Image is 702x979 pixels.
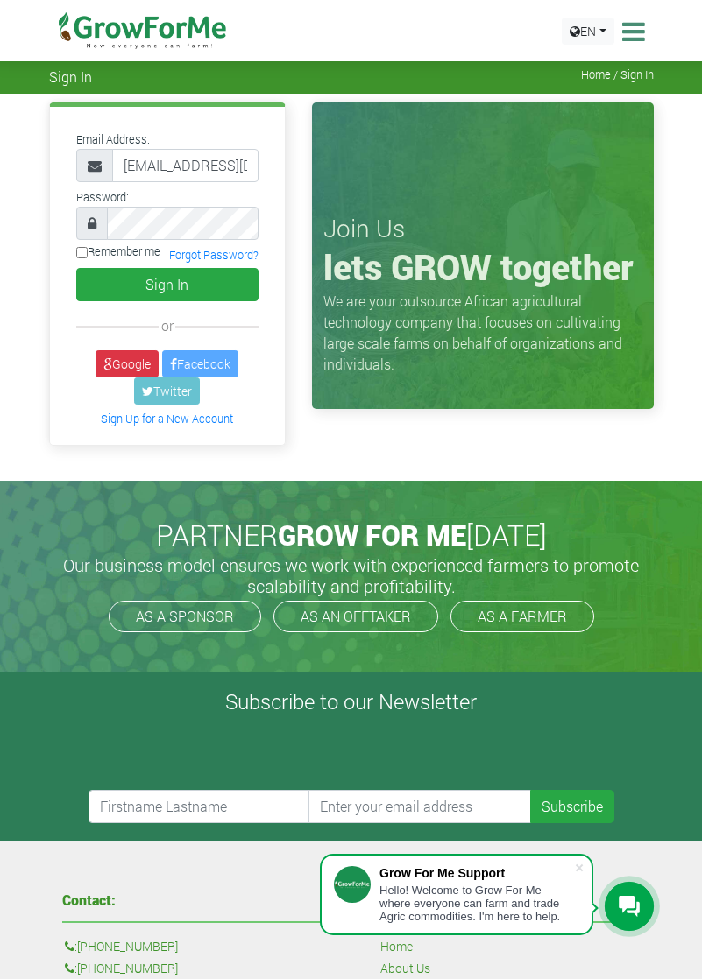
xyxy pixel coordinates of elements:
[323,291,642,375] p: We are your outsource African agricultural technology company that focuses on cultivating large s...
[101,412,233,426] a: Sign Up for a New Account
[112,149,259,182] input: Email Address
[76,131,150,148] label: Email Address:
[77,959,178,978] a: [PHONE_NUMBER]
[380,959,430,978] a: About Us
[96,350,159,377] a: Google
[278,516,466,553] span: GROW FOR ME
[323,246,642,288] h1: lets GROW together
[380,937,413,956] a: Home
[76,268,259,301] button: Sign In
[65,959,323,978] p: :
[77,937,178,956] a: [PHONE_NUMBER]
[273,601,438,632] a: AS AN OFFTAKER
[530,790,614,823] button: Subscribe
[450,601,594,632] a: AS A FARMER
[62,893,325,907] h4: Contact:
[379,884,574,923] div: Hello! Welcome to Grow For Me where everyone can farm and trade Agric commodities. I'm here to help.
[169,248,259,262] a: Forgot Password?
[581,68,654,81] span: Home / Sign In
[89,722,355,790] iframe: reCAPTCHA
[76,243,160,260] label: Remember me
[308,790,531,823] input: Enter your email address
[22,689,680,715] h4: Subscribe to our Newsletter
[379,866,574,880] div: Grow For Me Support
[53,554,649,596] h5: Our business model ensures we work with experienced farmers to promote scalability and profitabil...
[109,601,261,632] a: AS A SPONSOR
[323,214,642,243] h3: Join Us
[89,790,311,823] input: Firstname Lastname
[76,315,259,336] div: or
[56,518,647,552] h2: PARTNER [DATE]
[65,937,323,956] p: :
[76,189,129,206] label: Password:
[562,18,614,45] a: EN
[76,247,88,258] input: Remember me
[49,68,92,85] span: Sign In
